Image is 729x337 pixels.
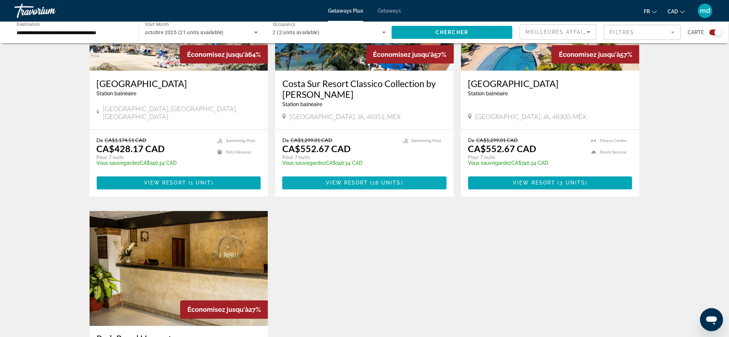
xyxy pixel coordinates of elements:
span: Start Month [145,22,169,27]
span: 2 (2 units available) [273,29,320,35]
p: Pour 7 nuits [282,154,396,160]
span: ( ) [186,180,214,186]
button: Change currency [668,6,685,17]
span: Économisez jusqu'à [559,51,620,58]
div: 27% [180,301,268,319]
span: CA$1,299.01 CAD [477,137,518,143]
span: ( ) [556,180,588,186]
span: Station balnéaire [468,91,508,96]
div: 57% [552,45,639,64]
button: View Resort(3 units) [468,177,633,190]
span: fr [644,9,650,14]
p: CA$746.34 CAD [468,160,584,166]
span: [GEOGRAPHIC_DATA], JA, 48351, MEX [290,113,401,120]
span: De [97,137,103,143]
span: Chercher [436,29,468,35]
span: Économisez jusqu'à [373,51,434,58]
p: CA$552.67 CAD [468,143,537,154]
p: Pour 7 nuits [468,154,584,160]
button: Change language [644,6,657,17]
span: 16 units [373,180,401,186]
span: 3 units [560,180,586,186]
span: octobre 2025 (21 units available) [145,29,223,35]
button: View Resort(1 unit) [97,177,261,190]
a: Costa Sur Resort Classico Collection by [PERSON_NAME] [282,78,447,100]
a: Getaways [378,8,401,14]
span: Occupancy [273,22,296,27]
img: 3787O01X.jpg [90,211,268,326]
span: View Resort [326,180,368,186]
span: Meilleures affaires [526,29,595,35]
button: View Resort(16 units) [282,177,447,190]
p: CA$746.34 CAD [97,160,210,166]
button: Chercher [392,26,512,39]
div: 57% [366,45,454,64]
span: md [700,7,710,14]
a: [GEOGRAPHIC_DATA] [97,78,261,89]
span: Pets Allowed [226,150,251,155]
span: ( ) [368,180,403,186]
span: Économisez jusqu'à [187,306,249,314]
span: Fitness Center [600,138,627,143]
mat-select: Sort by [526,28,591,36]
span: [GEOGRAPHIC_DATA], [GEOGRAPHIC_DATA], [GEOGRAPHIC_DATA] [103,105,261,120]
span: CA$1,174.51 CAD [105,137,147,143]
span: 1 unit [191,180,211,186]
span: Vous sauvegardez [282,160,326,166]
span: De [468,137,475,143]
button: Filter [604,24,681,40]
span: Swimming Pool [226,138,255,143]
span: View Resort [144,180,186,186]
span: CA$1,299.01 CAD [291,137,332,143]
p: CA$552.67 CAD [282,143,351,154]
span: Swimming Pool [412,138,441,143]
span: Room Service [600,150,627,155]
span: Carte [688,27,704,37]
p: CA$746.34 CAD [282,160,396,166]
span: Économisez jusqu'à [187,51,248,58]
span: View Resort [513,180,556,186]
a: Getaways Plus [328,8,363,14]
p: Pour 7 nuits [97,154,210,160]
span: Station balnéaire [97,91,137,96]
div: 64% [180,45,268,64]
span: Destination [17,22,40,27]
span: [GEOGRAPHIC_DATA], JA, 48300, MEX [475,113,587,120]
button: User Menu [696,3,715,18]
span: CAD [668,9,678,14]
a: Travorium [14,1,86,20]
span: Station balnéaire [282,101,322,107]
p: CA$428.17 CAD [97,143,165,154]
span: De [282,137,289,143]
span: Vous sauvegardez [468,160,512,166]
span: Vous sauvegardez [97,160,140,166]
a: [GEOGRAPHIC_DATA] [468,78,633,89]
iframe: Bouton de lancement de la fenêtre de messagerie [700,308,723,331]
